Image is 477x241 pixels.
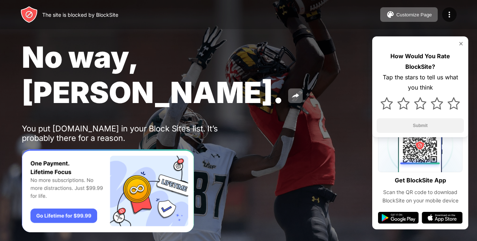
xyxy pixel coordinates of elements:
img: app-store.svg [422,212,462,224]
img: pallet.svg [386,10,395,19]
img: star.svg [414,97,426,110]
img: google-play.svg [378,212,419,224]
img: menu-icon.svg [445,10,454,19]
div: Customize Page [396,12,432,17]
div: The site is blocked by BlockSite [42,12,118,18]
img: header-logo.svg [20,6,38,23]
span: No way, [PERSON_NAME]. [22,39,284,110]
img: share.svg [291,91,300,100]
img: rate-us-close.svg [458,41,464,47]
img: star.svg [397,97,410,110]
button: Customize Page [380,7,438,22]
div: Tap the stars to tell us what you think [377,72,464,93]
button: Submit [377,118,464,133]
iframe: Banner [22,149,194,233]
img: star.svg [381,97,393,110]
div: How Would You Rate BlockSite? [377,51,464,72]
img: star.svg [431,97,443,110]
img: star.svg [448,97,460,110]
div: You put [DOMAIN_NAME] in your Block Sites list. It’s probably there for a reason. [22,124,247,143]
